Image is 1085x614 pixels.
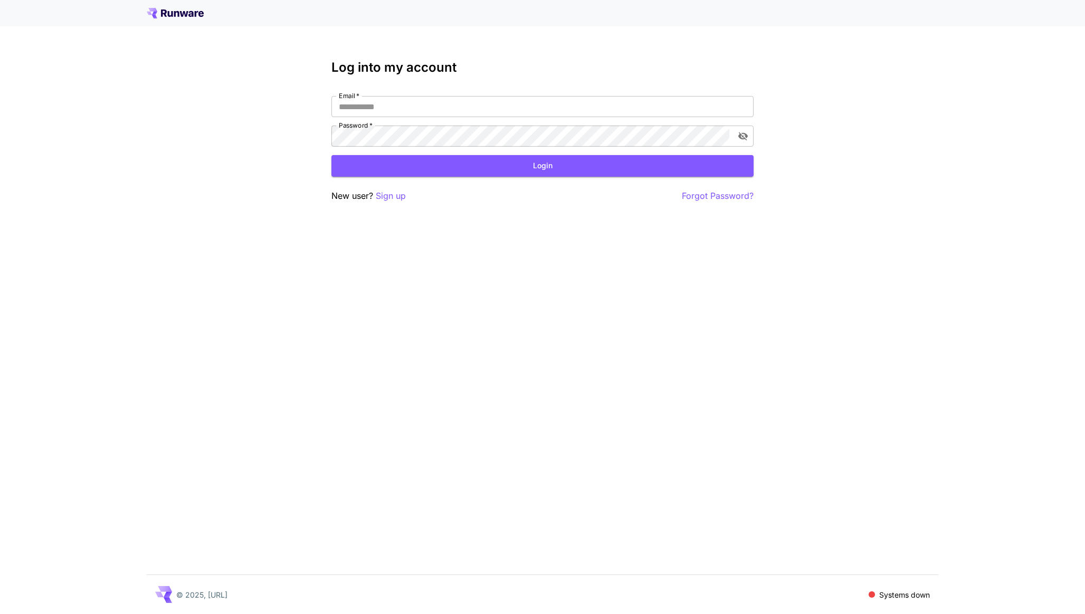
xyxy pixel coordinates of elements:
[879,589,930,600] p: Systems down
[339,121,373,130] label: Password
[331,60,754,75] h3: Log into my account
[331,189,406,203] p: New user?
[682,189,754,203] button: Forgot Password?
[376,189,406,203] button: Sign up
[339,91,359,100] label: Email
[734,127,753,146] button: toggle password visibility
[331,155,754,177] button: Login
[176,589,227,600] p: © 2025, [URL]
